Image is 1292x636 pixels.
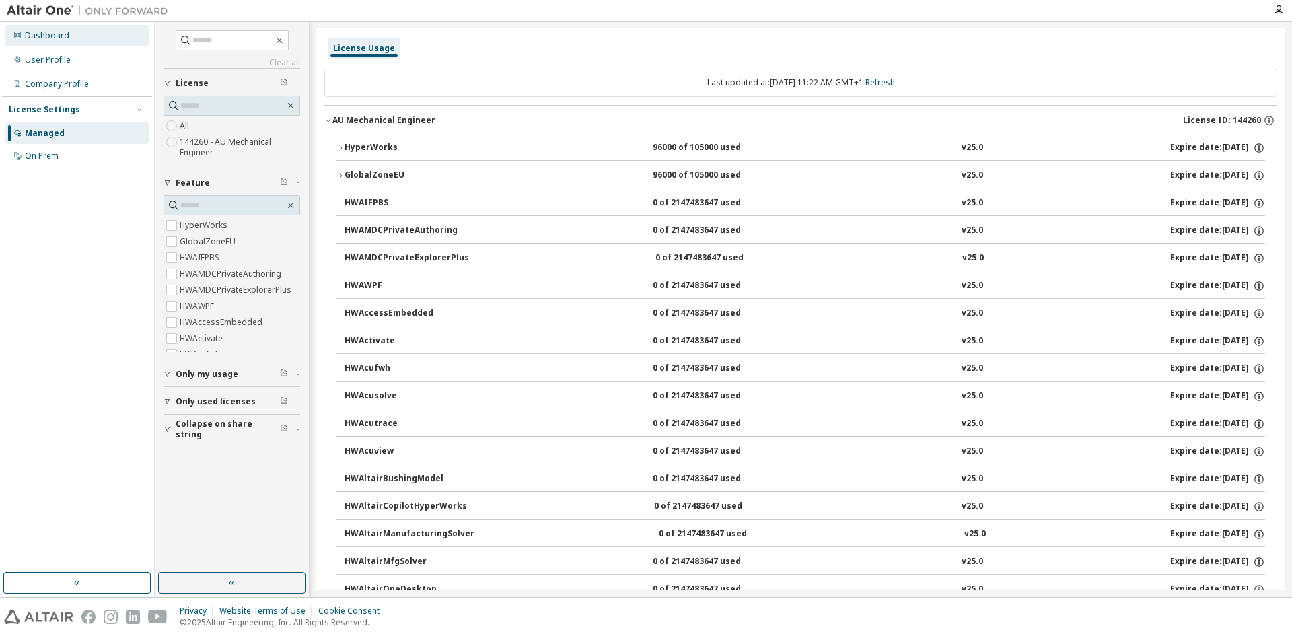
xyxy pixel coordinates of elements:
[962,446,983,458] div: v25.0
[336,161,1265,190] button: GlobalZoneEU96000 of 105000 usedv25.0Expire date:[DATE]
[345,446,466,458] div: HWAcuview
[653,584,774,596] div: 0 of 2147483647 used
[1170,390,1265,402] div: Expire date: [DATE]
[336,133,1265,163] button: HyperWorks96000 of 105000 usedv25.0Expire date:[DATE]
[964,528,986,540] div: v25.0
[180,330,225,347] label: HWActivate
[1170,528,1265,540] div: Expire date: [DATE]
[180,282,294,298] label: HWAMDCPrivateExplorerPlus
[126,610,140,624] img: linkedin.svg
[332,115,435,126] div: AU Mechanical Engineer
[180,606,219,616] div: Privacy
[962,142,983,154] div: v25.0
[345,575,1265,604] button: HWAltairOneDesktop0 of 2147483647 usedv25.0Expire date:[DATE]
[345,363,466,375] div: HWAcufwh
[655,252,777,264] div: 0 of 2147483647 used
[1170,252,1265,264] div: Expire date: [DATE]
[653,418,774,430] div: 0 of 2147483647 used
[318,606,388,616] div: Cookie Consent
[653,142,774,154] div: 96000 of 105000 used
[653,170,774,182] div: 96000 of 105000 used
[345,492,1265,522] button: HWAltairCopilotHyperWorks0 of 2147483647 usedv25.0Expire date:[DATE]
[654,501,775,513] div: 0 of 2147483647 used
[962,473,983,485] div: v25.0
[25,55,71,65] div: User Profile
[1183,115,1261,126] span: License ID: 144260
[176,419,280,440] span: Collapse on share string
[1170,446,1265,458] div: Expire date: [DATE]
[345,437,1265,466] button: HWAcuview0 of 2147483647 usedv25.0Expire date:[DATE]
[962,501,983,513] div: v25.0
[345,501,467,513] div: HWAltairCopilotHyperWorks
[1170,308,1265,320] div: Expire date: [DATE]
[180,217,230,234] label: HyperWorks
[180,616,388,628] p: © 2025 Altair Engineering, Inc. All Rights Reserved.
[180,234,238,250] label: GlobalZoneEU
[345,547,1265,577] button: HWAltairMfgSolver0 of 2147483647 usedv25.0Expire date:[DATE]
[324,106,1277,135] button: AU Mechanical EngineerLicense ID: 144260
[164,69,300,98] button: License
[176,369,238,380] span: Only my usage
[345,354,1265,384] button: HWAcufwh0 of 2147483647 usedv25.0Expire date:[DATE]
[345,335,466,347] div: HWActivate
[1170,418,1265,430] div: Expire date: [DATE]
[7,4,175,17] img: Altair One
[345,409,1265,439] button: HWAcutrace0 of 2147483647 usedv25.0Expire date:[DATE]
[164,359,300,389] button: Only my usage
[962,252,984,264] div: v25.0
[176,396,256,407] span: Only used licenses
[324,69,1277,97] div: Last updated at: [DATE] 11:22 AM GMT+1
[345,584,466,596] div: HWAltairOneDesktop
[345,197,466,209] div: HWAIFPBS
[653,308,774,320] div: 0 of 2147483647 used
[1170,170,1265,182] div: Expire date: [DATE]
[653,363,774,375] div: 0 of 2147483647 used
[164,415,300,444] button: Collapse on share string
[659,528,780,540] div: 0 of 2147483647 used
[962,335,983,347] div: v25.0
[345,170,466,182] div: GlobalZoneEU
[345,326,1265,356] button: HWActivate0 of 2147483647 usedv25.0Expire date:[DATE]
[1170,335,1265,347] div: Expire date: [DATE]
[333,43,395,54] div: License Usage
[25,151,59,162] div: On Prem
[164,168,300,198] button: Feature
[180,314,265,330] label: HWAccessEmbedded
[164,57,300,68] a: Clear all
[962,418,983,430] div: v25.0
[345,556,466,568] div: HWAltairMfgSolver
[653,473,774,485] div: 0 of 2147483647 used
[345,280,466,292] div: HWAWPF
[962,170,983,182] div: v25.0
[1170,280,1265,292] div: Expire date: [DATE]
[345,225,466,237] div: HWAMDCPrivateAuthoring
[164,387,300,417] button: Only used licenses
[962,280,983,292] div: v25.0
[653,446,774,458] div: 0 of 2147483647 used
[9,104,80,115] div: License Settings
[962,225,983,237] div: v25.0
[345,244,1265,273] button: HWAMDCPrivateExplorerPlus0 of 2147483647 usedv25.0Expire date:[DATE]
[280,369,288,380] span: Clear filter
[1170,197,1265,209] div: Expire date: [DATE]
[345,464,1265,494] button: HWAltairBushingModel0 of 2147483647 usedv25.0Expire date:[DATE]
[180,347,223,363] label: HWAcufwh
[1170,473,1265,485] div: Expire date: [DATE]
[280,178,288,188] span: Clear filter
[1170,225,1265,237] div: Expire date: [DATE]
[1170,556,1265,568] div: Expire date: [DATE]
[280,78,288,89] span: Clear filter
[653,556,774,568] div: 0 of 2147483647 used
[25,79,89,90] div: Company Profile
[219,606,318,616] div: Website Terms of Use
[962,584,983,596] div: v25.0
[25,30,69,41] div: Dashboard
[180,250,222,266] label: HWAIFPBS
[1170,501,1265,513] div: Expire date: [DATE]
[180,134,300,161] label: 144260 - AU Mechanical Engineer
[962,363,983,375] div: v25.0
[345,382,1265,411] button: HWAcusolve0 of 2147483647 usedv25.0Expire date:[DATE]
[962,556,983,568] div: v25.0
[280,424,288,435] span: Clear filter
[4,610,73,624] img: altair_logo.svg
